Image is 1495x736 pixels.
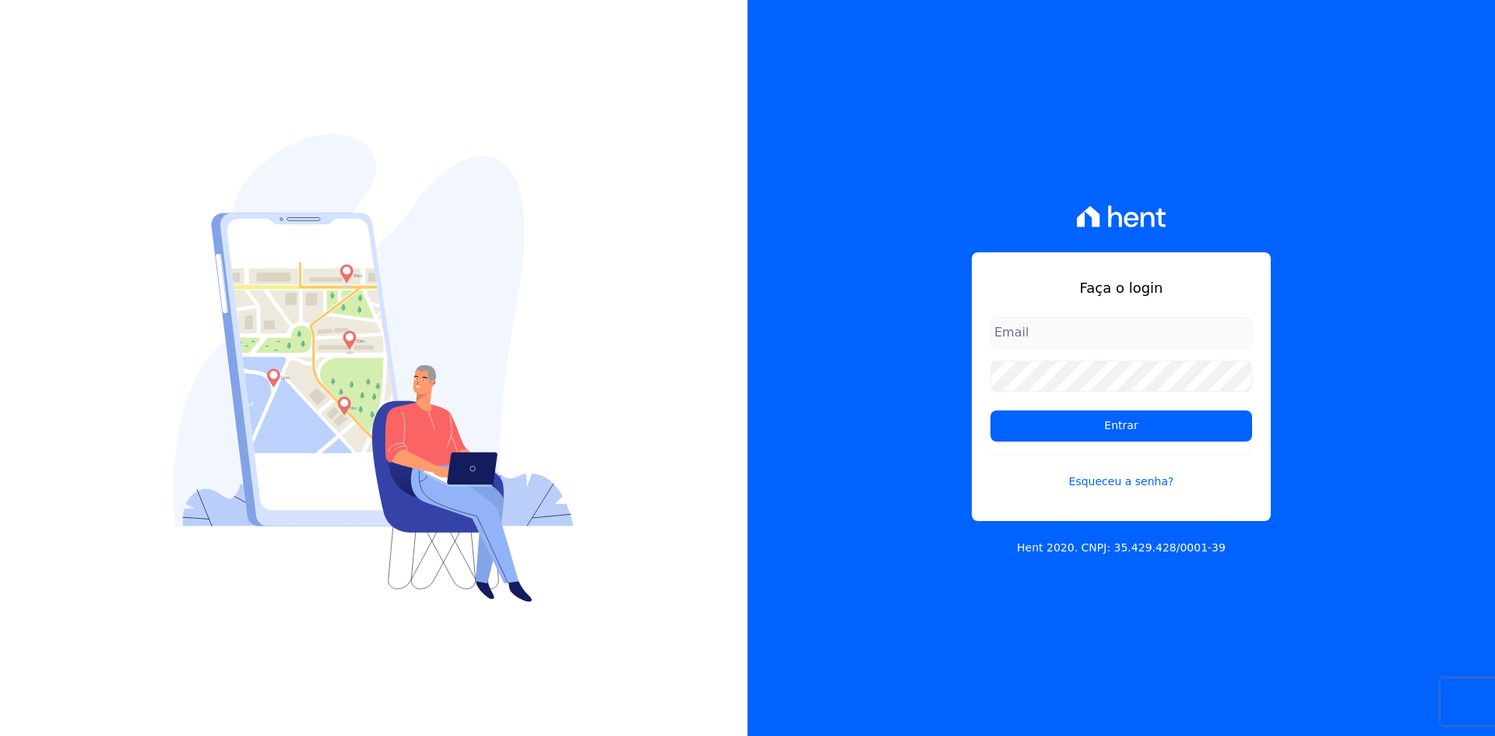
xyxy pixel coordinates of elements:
a: Esqueceu a senha? [990,454,1252,490]
img: Login [174,134,574,602]
input: Entrar [990,410,1252,442]
h1: Faça o login [990,277,1252,298]
input: Email [990,317,1252,348]
p: Hent 2020. CNPJ: 35.429.428/0001-39 [1017,540,1226,556]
